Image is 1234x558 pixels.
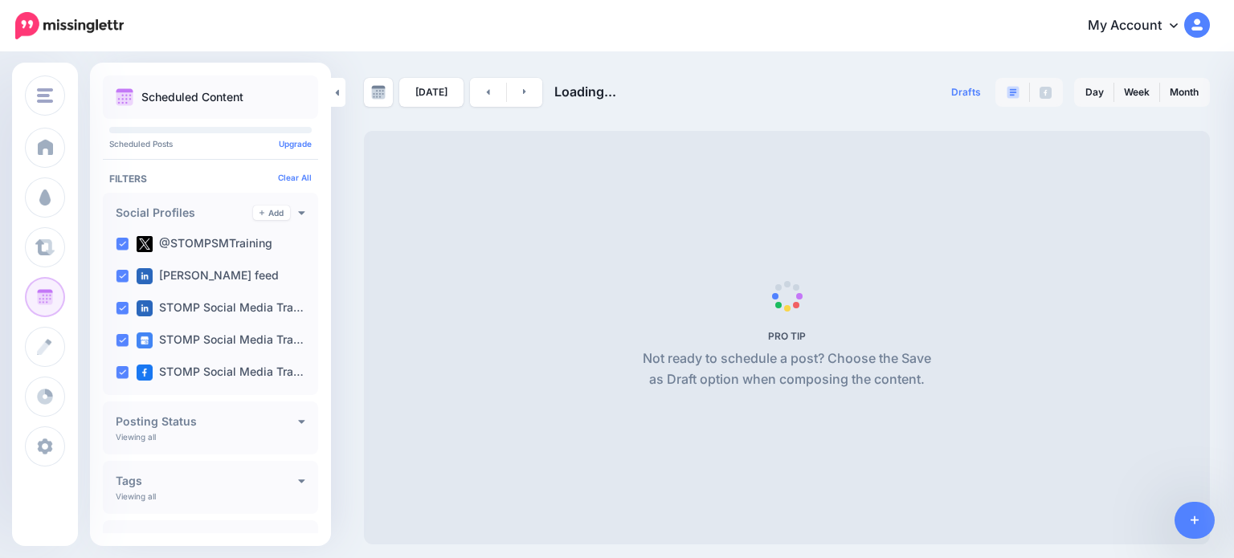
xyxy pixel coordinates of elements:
img: calendar.png [116,88,133,106]
a: Add [253,206,290,220]
span: Loading... [554,83,616,100]
a: Month [1160,79,1208,105]
h4: Posting Status [116,416,298,427]
p: Scheduled Content [141,92,243,103]
span: Drafts [951,88,981,97]
p: Scheduled Posts [109,140,312,148]
a: [DATE] [399,78,464,107]
a: Upgrade [279,139,312,149]
a: Week [1114,79,1159,105]
label: STOMP Social Media Tra… [137,365,304,381]
h5: PRO TIP [636,330,938,342]
p: Viewing all [116,491,156,501]
img: facebook-square.png [137,365,153,381]
h4: Filters [109,173,312,185]
img: facebook-grey-square.png [1040,87,1052,99]
img: menu.png [37,88,53,103]
p: Not ready to schedule a post? Choose the Save as Draft option when composing the content. [636,348,938,390]
h4: Tags [116,475,298,487]
h4: Social Profiles [116,207,253,218]
img: google_business-square.png [137,332,153,348]
img: linkedin-square.png [137,268,153,284]
a: Day [1076,79,1113,105]
img: Missinglettr [15,12,124,39]
img: calendar-grey-darker.png [371,85,386,100]
label: STOMP Social Media Tra… [137,332,304,348]
label: STOMP Social Media Tra… [137,300,304,316]
img: twitter-square.png [137,236,153,252]
a: Clear All [278,173,312,182]
p: Viewing all [116,432,156,442]
label: [PERSON_NAME] feed [137,268,279,284]
img: paragraph-boxed.png [1007,86,1019,99]
a: My Account [1072,6,1210,46]
a: Drafts [942,78,991,107]
img: linkedin-square.png [137,300,153,316]
label: @STOMPSMTraining [137,236,272,252]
